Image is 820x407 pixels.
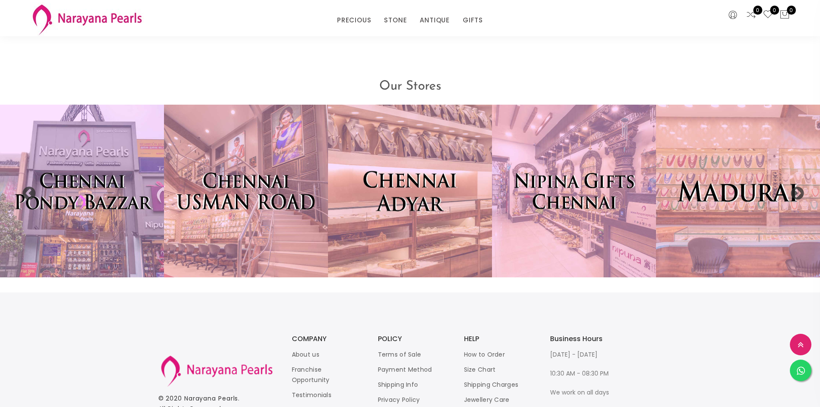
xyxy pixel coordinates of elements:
[464,365,496,374] a: Size Chart
[378,336,447,342] h3: POLICY
[320,96,500,286] img: store-adr.jpg
[378,350,421,359] a: Terms of Sale
[780,9,790,21] button: 0
[464,380,519,389] a: Shipping Charges
[464,336,533,342] h3: HELP
[770,6,779,15] span: 0
[337,14,371,27] a: PRECIOUS
[464,350,505,359] a: How to Order
[463,14,483,27] a: GIFTS
[763,9,773,21] a: 0
[378,380,418,389] a: Shipping Info
[378,365,432,374] a: Payment Method
[790,186,798,195] button: Next
[292,391,332,399] a: Testimonials
[787,6,796,15] span: 0
[184,394,238,403] a: Narayana Pearls
[292,365,330,384] a: Franchise Opportunity
[656,105,820,277] img: store-mad.jpg
[753,6,762,15] span: 0
[550,336,619,342] h3: Business Hours
[164,105,328,277] img: store-ur.jpg
[292,350,319,359] a: About us
[550,349,619,360] p: [DATE] - [DATE]
[384,14,407,27] a: STONE
[550,387,619,398] p: We work on all days
[746,9,756,21] a: 0
[492,105,656,277] img: store-np.jpg
[292,336,361,342] h3: COMPANY
[464,395,510,404] a: Jewellery Care
[550,368,619,379] p: 10:30 AM - 08:30 PM
[22,186,30,195] button: Previous
[420,14,450,27] a: ANTIQUE
[378,395,420,404] a: Privacy Policy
